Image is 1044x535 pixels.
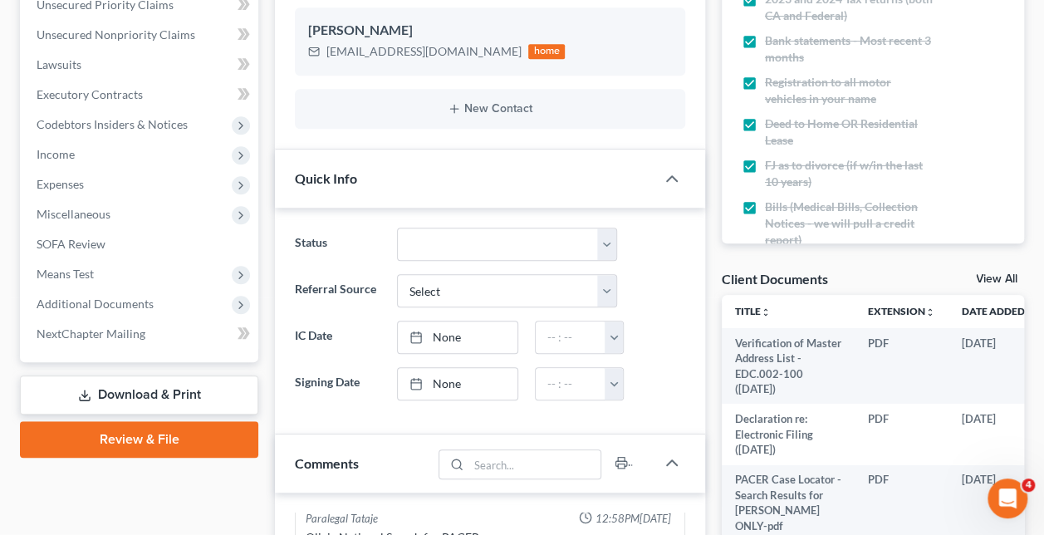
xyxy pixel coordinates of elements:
[398,321,518,353] a: None
[23,80,258,110] a: Executory Contracts
[306,511,378,527] div: Paralegal Tataje
[528,44,565,59] div: home
[37,147,75,161] span: Income
[988,479,1027,518] iframe: Intercom live chat
[722,328,855,405] td: Verification of Master Address List - EDC.002-100 ([DATE])
[287,274,388,307] label: Referral Source
[536,321,605,353] input: -- : --
[855,328,948,405] td: PDF
[37,267,94,281] span: Means Test
[735,305,771,317] a: Titleunfold_more
[722,270,828,287] div: Client Documents
[37,117,188,131] span: Codebtors Insiders & Notices
[37,27,195,42] span: Unsecured Nonpriority Claims
[37,326,145,341] span: NextChapter Mailing
[398,368,518,400] a: None
[326,43,522,60] div: [EMAIL_ADDRESS][DOMAIN_NAME]
[287,367,388,400] label: Signing Date
[536,368,605,400] input: -- : --
[23,20,258,50] a: Unsecured Nonpriority Claims
[925,307,935,317] i: unfold_more
[1022,479,1035,492] span: 4
[295,170,357,186] span: Quick Info
[962,305,1037,317] a: Date Added expand_more
[468,450,600,479] input: Search...
[23,229,258,259] a: SOFA Review
[287,321,388,354] label: IC Date
[287,228,388,261] label: Status
[295,455,359,471] span: Comments
[868,305,935,317] a: Extensionunfold_more
[765,74,934,107] span: Registration to all motor vehicles in your name
[765,32,934,66] span: Bank statements - Most recent 3 months
[765,199,934,248] span: Bills (Medical Bills, Collection Notices - we will pull a credit report)
[596,511,671,527] span: 12:58PM[DATE]
[37,177,84,191] span: Expenses
[976,273,1017,285] a: View All
[23,50,258,80] a: Lawsuits
[20,421,258,458] a: Review & File
[308,102,672,115] button: New Contact
[308,21,672,41] div: [PERSON_NAME]
[761,307,771,317] i: unfold_more
[855,404,948,464] td: PDF
[37,87,143,101] span: Executory Contracts
[765,157,934,190] span: FJ as to divorce (if w/in the last 10 years)
[37,237,105,251] span: SOFA Review
[37,57,81,71] span: Lawsuits
[722,404,855,464] td: Declaration re: Electronic Filing ([DATE])
[20,375,258,415] a: Download & Print
[37,207,110,221] span: Miscellaneous
[765,115,934,149] span: Deed to Home OR Residential Lease
[23,319,258,349] a: NextChapter Mailing
[37,297,154,311] span: Additional Documents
